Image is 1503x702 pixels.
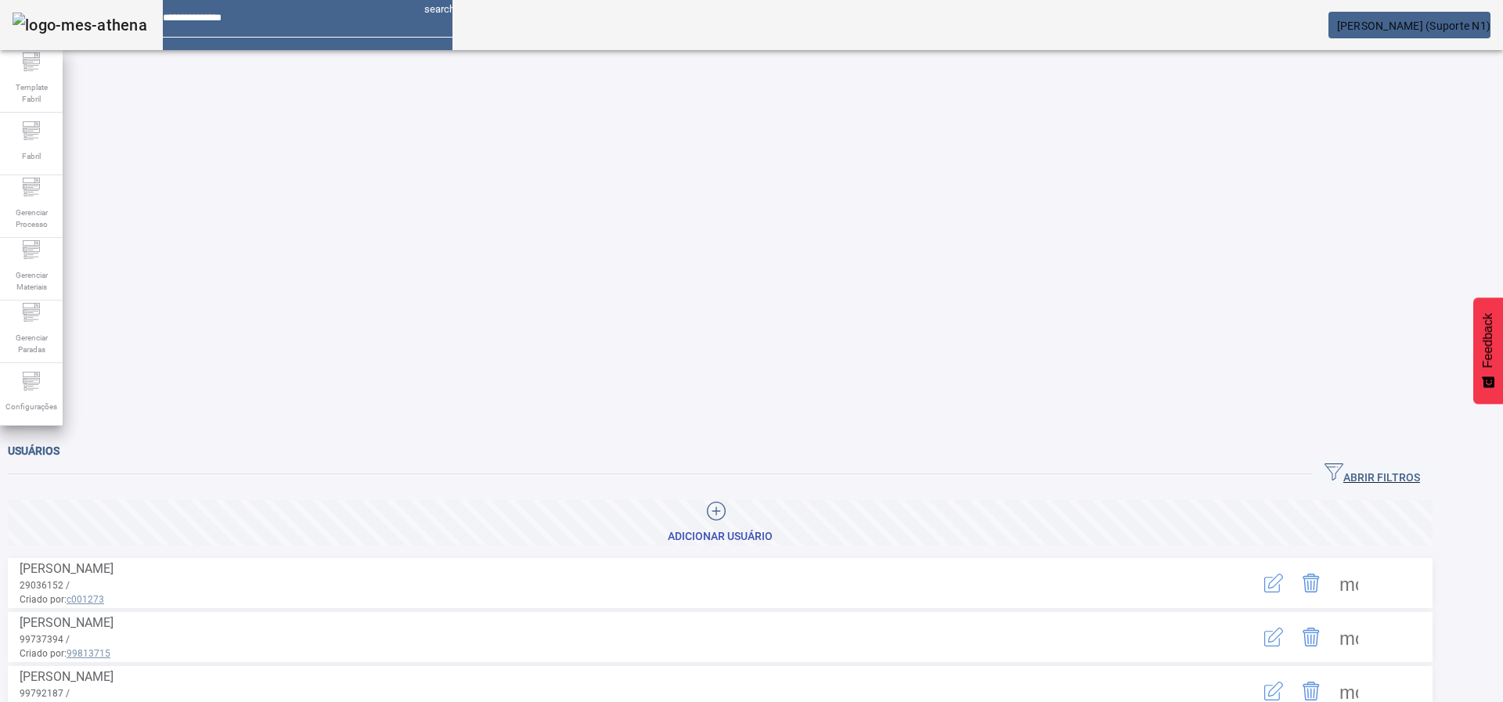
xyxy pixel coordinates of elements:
[20,592,1194,607] span: Criado por:
[8,327,55,360] span: Gerenciar Paradas
[1,396,62,417] span: Configurações
[1473,297,1503,404] button: Feedback - Mostrar pesquisa
[8,265,55,297] span: Gerenciar Materiais
[1330,618,1368,656] button: Mais
[20,688,70,699] span: 99792187 /
[1337,20,1491,32] span: [PERSON_NAME] (Suporte N1)
[20,580,70,591] span: 29036152 /
[20,634,70,645] span: 99737394 /
[20,561,114,576] span: [PERSON_NAME]
[1292,564,1330,602] button: Delete
[1481,313,1495,368] span: Feedback
[8,500,1433,545] button: Adicionar Usuário
[1292,618,1330,656] button: Delete
[67,594,104,605] span: c001273
[13,13,147,38] img: logo-mes-athena
[20,669,114,684] span: [PERSON_NAME]
[1312,460,1433,488] button: ABRIR FILTROS
[1325,463,1420,486] span: ABRIR FILTROS
[20,615,114,630] span: [PERSON_NAME]
[1330,564,1368,602] button: Mais
[67,648,110,659] span: 99813715
[8,202,55,235] span: Gerenciar Processo
[668,529,773,545] div: Adicionar Usuário
[20,646,1194,661] span: Criado por:
[17,146,45,167] span: Fabril
[8,77,55,110] span: Template Fabril
[8,445,59,457] span: Usuários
